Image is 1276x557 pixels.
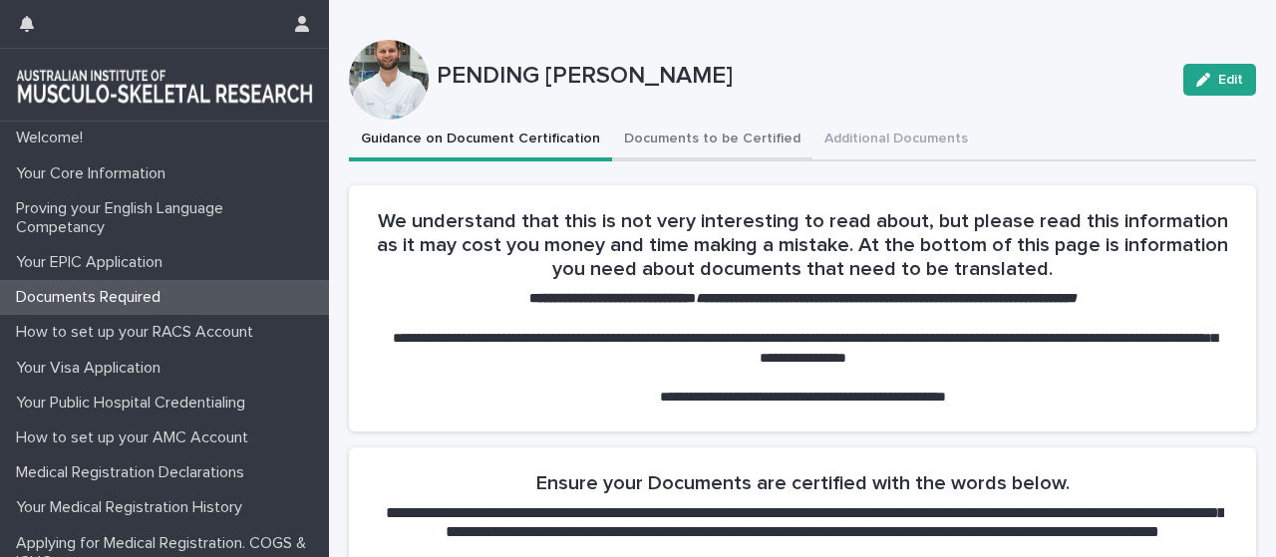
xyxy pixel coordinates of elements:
h2: We understand that this is not very interesting to read about, but please read this information a... [373,209,1232,281]
p: Medical Registration Declarations [8,463,260,482]
p: PENDING [PERSON_NAME] [437,62,1167,91]
p: Your Public Hospital Credentialing [8,394,261,413]
p: Your EPIC Application [8,253,178,272]
p: Your Core Information [8,164,181,183]
p: Proving your English Language Competancy [8,199,329,237]
button: Guidance on Document Certification [349,120,612,161]
button: Edit [1183,64,1256,96]
button: Documents to be Certified [612,120,812,161]
h2: Ensure your Documents are certified with the words below. [536,471,1070,495]
p: Your Medical Registration History [8,498,258,517]
p: Your Visa Application [8,359,176,378]
p: How to set up your AMC Account [8,428,264,447]
p: How to set up your RACS Account [8,323,269,342]
p: Documents Required [8,288,176,307]
img: 1xcjEmqDTcmQhduivVBy [16,65,313,105]
p: Welcome! [8,129,99,147]
button: Additional Documents [812,120,980,161]
span: Edit [1218,73,1243,87]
